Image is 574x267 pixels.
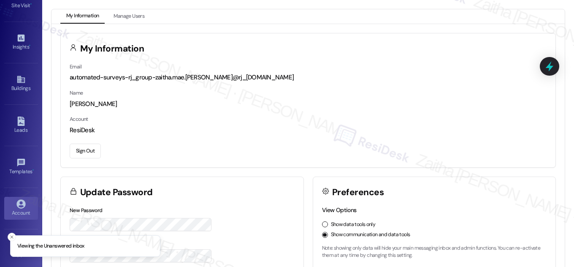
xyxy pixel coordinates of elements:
[108,9,150,24] button: Manage Users
[29,43,30,49] span: •
[322,245,547,259] p: Note: showing only data will hide your main messaging inbox and admin functions. You can re-activ...
[4,114,38,137] a: Leads
[8,233,16,241] button: Close toast
[80,44,144,53] h3: My Information
[331,221,376,229] label: Show data tools only
[4,31,38,54] a: Insights •
[70,207,103,214] label: New Password
[4,72,38,95] a: Buildings
[70,116,88,123] label: Account
[4,197,38,220] a: Account
[32,167,34,173] span: •
[70,63,81,70] label: Email
[70,73,547,82] div: automated-surveys-rj_group-zaitha.mae.[PERSON_NAME]@rj_[DOMAIN_NAME]
[70,126,547,135] div: ResiDesk
[4,238,38,261] a: Support
[332,188,384,197] h3: Preferences
[30,1,32,7] span: •
[331,231,410,239] label: Show communication and data tools
[80,188,153,197] h3: Update Password
[4,155,38,178] a: Templates •
[60,9,105,24] button: My Information
[322,206,357,214] label: View Options
[17,242,84,250] p: Viewing the Unanswered inbox
[70,100,547,109] div: [PERSON_NAME]
[70,144,101,158] button: Sign Out
[70,90,83,96] label: Name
